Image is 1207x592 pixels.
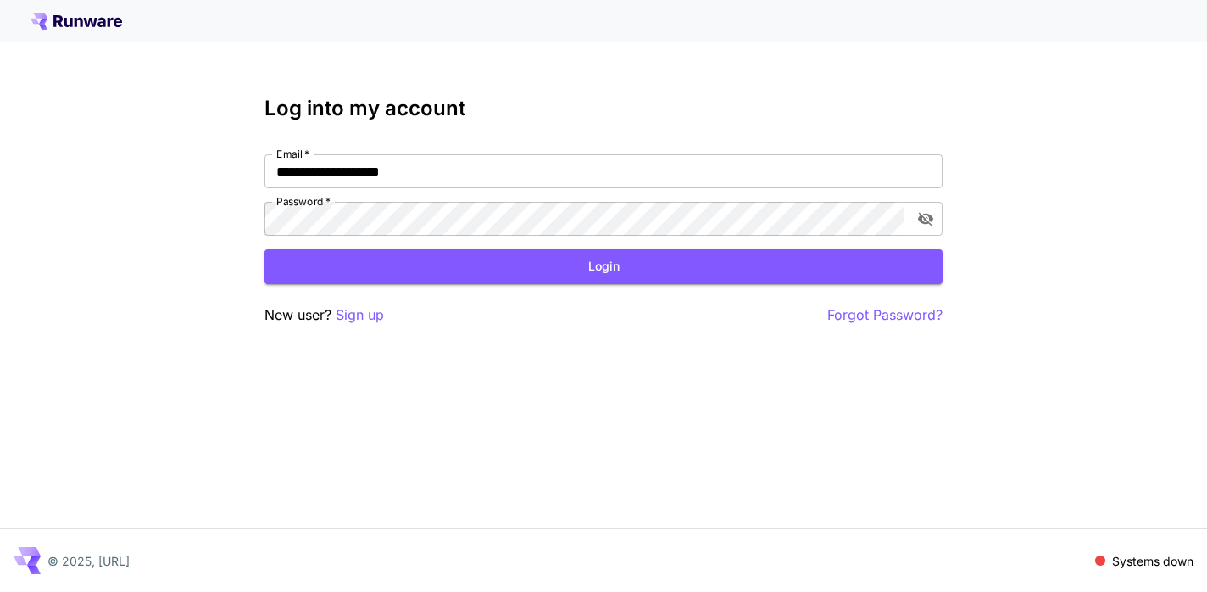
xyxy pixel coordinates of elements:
[47,552,130,570] p: © 2025, [URL]
[1112,552,1193,570] p: Systems down
[276,147,309,161] label: Email
[264,304,384,326] p: New user?
[827,304,943,326] button: Forgot Password?
[264,97,943,120] h3: Log into my account
[336,304,384,326] button: Sign up
[264,249,943,284] button: Login
[276,194,331,209] label: Password
[910,204,941,234] button: toggle password visibility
